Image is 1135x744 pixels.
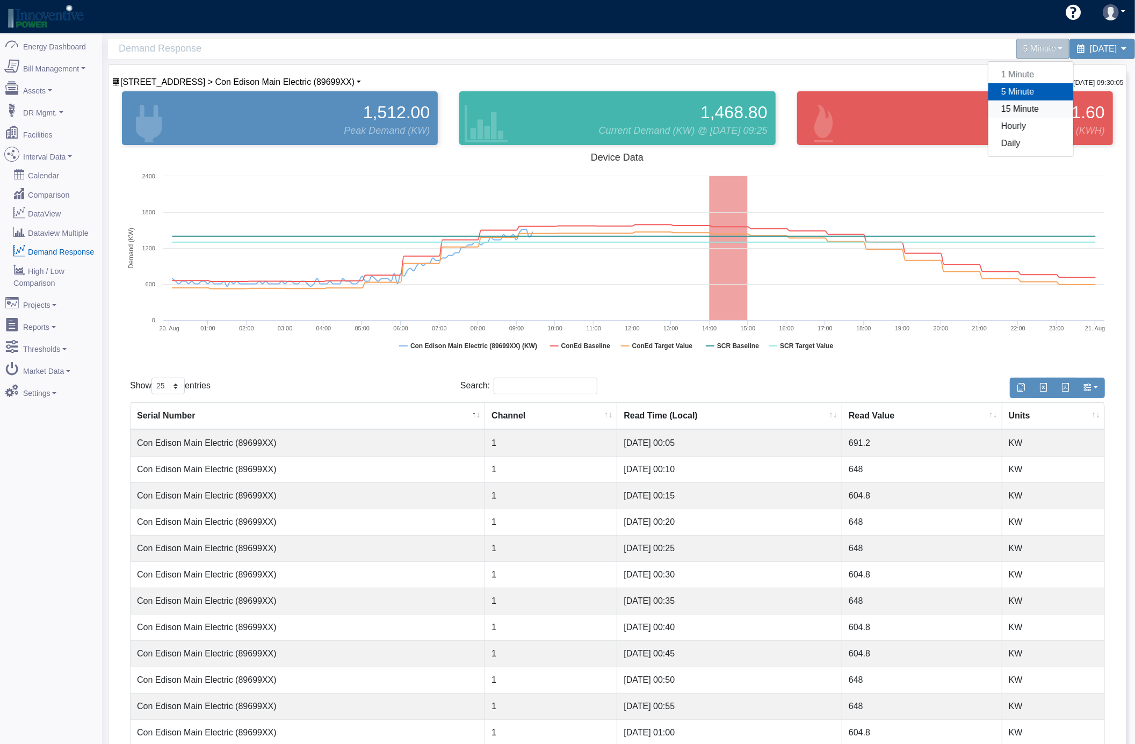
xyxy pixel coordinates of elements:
span: Peak Demand (KW) [344,124,430,138]
tspan: Con Edison Main Electric (89699XX) (KW) [410,342,537,350]
td: KW [1002,535,1104,561]
a: 5 Minute [988,83,1073,100]
text: 600 [146,281,155,287]
td: 1 [485,456,617,482]
td: Con Edison Main Electric (89699XX) [131,430,485,456]
td: [DATE] 00:15 [617,482,842,509]
td: KW [1002,482,1104,509]
td: Con Edison Main Electric (89699XX) [131,588,485,614]
td: 1 [485,588,617,614]
text: 13:00 [663,325,678,331]
td: [DATE] 00:40 [617,614,842,640]
td: 1 [485,535,617,561]
td: KW [1002,561,1104,588]
text: 22:00 [1010,325,1025,331]
td: 648 [842,588,1002,614]
td: [DATE] 00:50 [617,667,842,693]
text: 19:00 [895,325,910,331]
text: 10:00 [548,325,563,331]
select: Showentries [151,378,185,394]
td: Con Edison Main Electric (89699XX) [131,509,485,535]
td: 604.8 [842,640,1002,667]
text: 07:00 [432,325,447,331]
text: 0 [152,317,155,323]
span: 1,468.80 [700,99,768,125]
td: KW [1002,430,1104,456]
td: [DATE] 00:35 [617,588,842,614]
button: Copy to clipboard [1010,378,1032,398]
td: 1 [485,614,617,640]
td: KW [1002,614,1104,640]
tspan: ConEd Baseline [561,342,611,350]
text: 03:00 [278,325,293,331]
span: [DATE] [1090,44,1117,53]
div: 5 Minute [988,61,1074,157]
td: 604.8 [842,614,1002,640]
tspan: Device Data [591,152,644,163]
span: Current Demand (KW) @ [DATE] 09:25 [599,124,768,138]
td: [DATE] 00:25 [617,535,842,561]
a: Daily [988,135,1073,152]
text: 16:00 [779,325,794,331]
text: 02:00 [239,325,254,331]
td: 1 [485,693,617,719]
tspan: 21. Aug [1085,325,1105,331]
td: [DATE] 00:05 [617,430,842,456]
th: Serial Number : activate to sort column descending [131,402,485,430]
span: 1,512.00 [363,99,430,125]
td: 1 [485,509,617,535]
td: [DATE] 00:20 [617,509,842,535]
td: 648 [842,456,1002,482]
tspan: SCR Baseline [717,342,759,350]
td: Con Edison Main Electric (89699XX) [131,667,485,693]
text: 06:00 [393,325,408,331]
td: Con Edison Main Electric (89699XX) [131,482,485,509]
text: 1200 [142,245,155,251]
text: 1800 [142,209,155,215]
text: 23:00 [1049,325,1064,331]
text: 15:00 [741,325,756,331]
text: 12:00 [625,325,640,331]
div: 5 Minute [1016,39,1069,59]
td: KW [1002,588,1104,614]
img: user-3.svg [1103,4,1119,20]
span: Demand Response [119,39,623,59]
text: 2400 [142,173,155,179]
button: Export to Excel [1032,378,1054,398]
td: 648 [842,509,1002,535]
th: Read Time (Local) : activate to sort column ascending [617,402,842,430]
td: 1 [485,482,617,509]
td: Con Edison Main Electric (89699XX) [131,456,485,482]
td: KW [1002,456,1104,482]
span: Device List [120,77,355,86]
button: Show/Hide Columns [1076,378,1105,398]
td: KW [1002,509,1104,535]
a: [STREET_ADDRESS] > Con Edison Main Electric (89699XX) [112,77,361,86]
label: Search: [460,378,597,394]
td: 1 [485,430,617,456]
text: 05:00 [355,325,370,331]
td: KW [1002,667,1104,693]
a: Hourly [988,118,1073,135]
td: Con Edison Main Electric (89699XX) [131,535,485,561]
th: Units : activate to sort column ascending [1002,402,1104,430]
text: 08:00 [471,325,486,331]
tspan: SCR Target Value [780,342,833,350]
td: 604.8 [842,561,1002,588]
td: Con Edison Main Electric (89699XX) [131,693,485,719]
td: 1 [485,667,617,693]
tspan: Demand (KW) [128,228,135,269]
td: 1 [485,640,617,667]
tspan: ConEd Target Value [632,342,693,350]
td: KW [1002,693,1104,719]
td: 1 [485,561,617,588]
td: 691.2 [842,430,1002,456]
td: [DATE] 00:45 [617,640,842,667]
td: Con Edison Main Electric (89699XX) [131,614,485,640]
td: 648 [842,667,1002,693]
td: 648 [842,693,1002,719]
th: Read Value : activate to sort column ascending [842,402,1002,430]
td: 604.8 [842,482,1002,509]
text: 11:00 [586,325,601,331]
tspan: 20. Aug [160,325,179,331]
